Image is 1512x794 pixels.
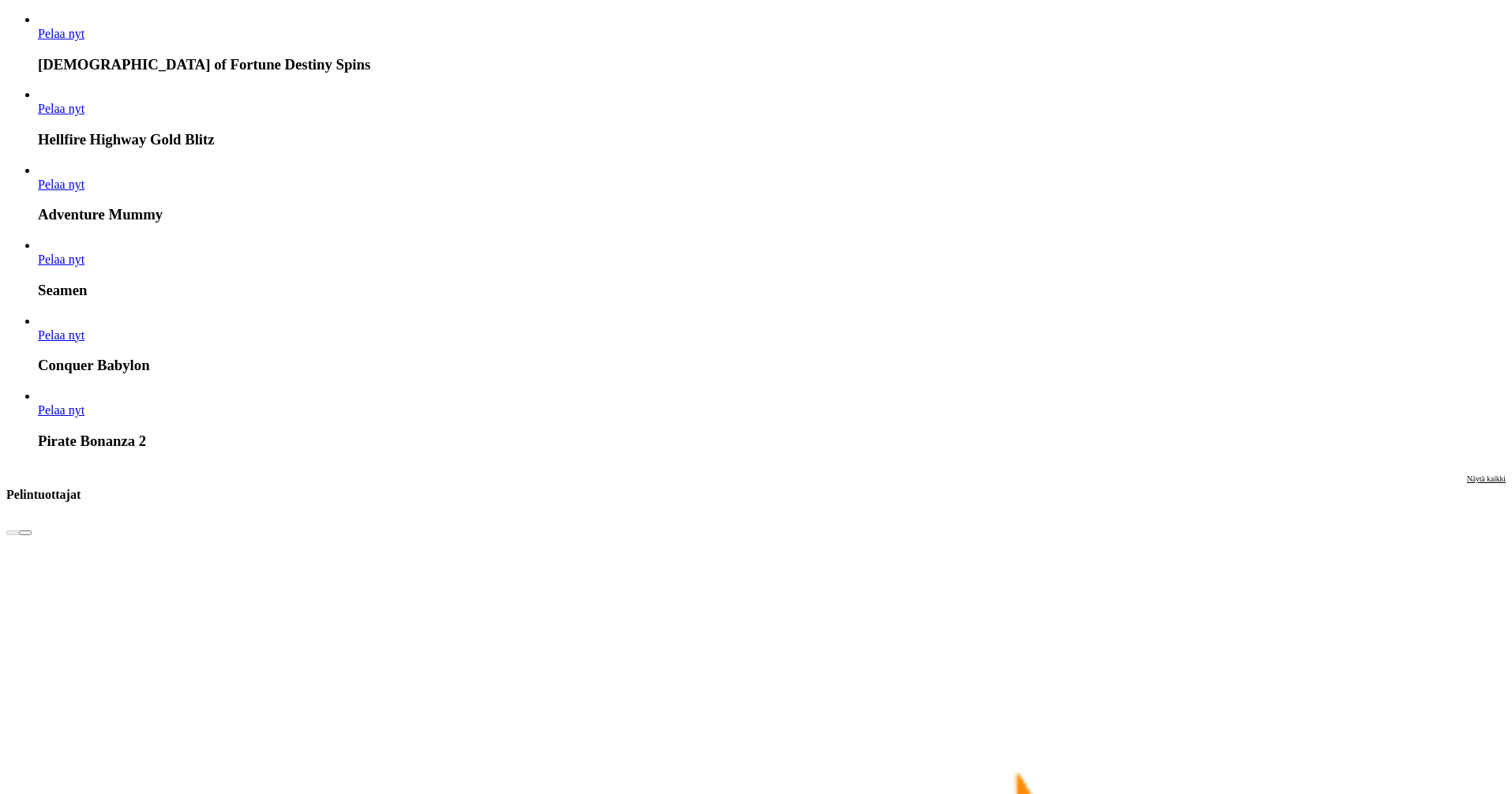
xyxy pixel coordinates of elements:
[38,27,84,40] a: Lady of Fortune Destiny Spins
[38,403,84,417] a: Pirate Bonanza 2
[19,530,32,535] button: next slide
[38,178,84,191] span: Pelaa nyt
[38,328,84,342] a: Conquer Babylon
[38,27,84,40] span: Pelaa nyt
[1467,474,1506,515] a: Näytä kaikki
[1467,474,1506,483] span: Näytä kaikki
[38,178,84,191] a: Adventure Mummy
[38,403,84,417] span: Pelaa nyt
[38,102,84,115] a: Hellfire Highway Gold Blitz
[38,253,84,266] span: Pelaa nyt
[38,328,84,342] span: Pelaa nyt
[6,530,19,535] button: prev slide
[38,102,84,115] span: Pelaa nyt
[6,487,81,502] h3: Pelintuottajat
[38,253,84,266] a: Seamen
